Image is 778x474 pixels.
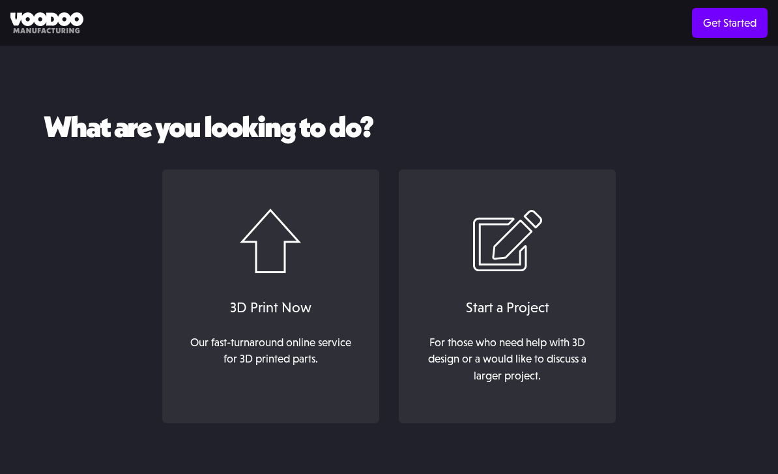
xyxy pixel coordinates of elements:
[420,334,596,385] div: For those who need help with 3D design or a would like to discuss a larger project.
[162,170,379,424] a: 3D Print NowOur fast-turnaround online service for 3D printed parts.‍
[182,334,358,385] div: Our fast-turnaround online service for 3D printed parts. ‍
[692,8,768,38] a: Get Started
[399,170,616,424] a: Start a ProjectFor those who need help with 3D design or a would like to discuss a larger project.
[175,297,366,318] div: 3D Print Now
[412,297,603,318] div: Start a Project
[10,12,83,34] img: Voodoo Manufacturing logo
[44,111,734,143] h2: What are you looking to do?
